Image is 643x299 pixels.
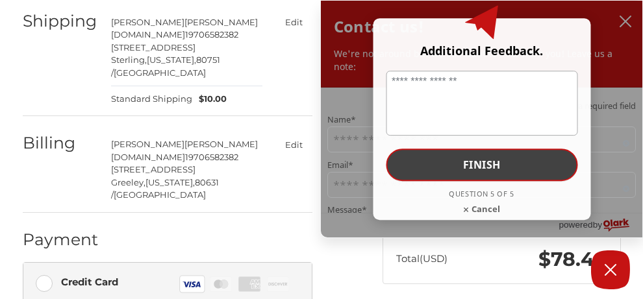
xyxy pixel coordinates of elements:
span: [DOMAIN_NAME] [111,152,185,162]
span: 19706582382 [185,29,238,40]
h2: Payment [23,230,99,250]
h2: Billing [23,133,99,153]
button: Edit [275,135,312,154]
span: [STREET_ADDRESS] [111,164,195,174]
span: [PERSON_NAME] [184,139,258,149]
div: Credit Card [61,271,118,293]
span: Total (USD) [396,252,448,265]
span: [GEOGRAPHIC_DATA] [114,67,206,78]
span: Required field [623,138,629,144]
h2: Shipping [23,11,99,31]
span: $78.40 [538,247,607,271]
label: Additional Feedback. [386,38,577,65]
span: $10.00 [192,93,227,106]
div: Feedback Container [321,88,642,213]
label: Message* [327,206,636,214]
span: [DOMAIN_NAME] [111,29,185,40]
textarea: Type message here [386,71,577,136]
span: [PERSON_NAME] [111,139,184,149]
span: 19706582382 [185,152,238,162]
span: [US_STATE], [147,54,196,65]
span: [PERSON_NAME] [111,17,184,27]
label: Name* [327,115,636,124]
span: Sterling, [111,54,147,65]
button: Finish [386,149,577,181]
span: 80751 / [111,54,220,78]
span: Greeley, [111,177,145,187]
input: Email [327,172,636,198]
button: Close Chatbox [591,250,630,289]
span: [US_STATE], [145,177,195,187]
a: Cancel [456,196,508,221]
span: [PERSON_NAME] [184,17,258,27]
span: Required field [623,183,629,189]
span: Standard Shipping [111,93,192,106]
label: Email* [327,161,636,169]
span: Cancel [470,203,501,215]
p: Question 5 of 5 [386,189,577,198]
span: [STREET_ADDRESS] [111,42,195,53]
span: [GEOGRAPHIC_DATA] [114,189,206,200]
button: Edit [275,13,312,32]
input: Name [327,126,636,152]
p: * indicates a required field [327,102,636,110]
